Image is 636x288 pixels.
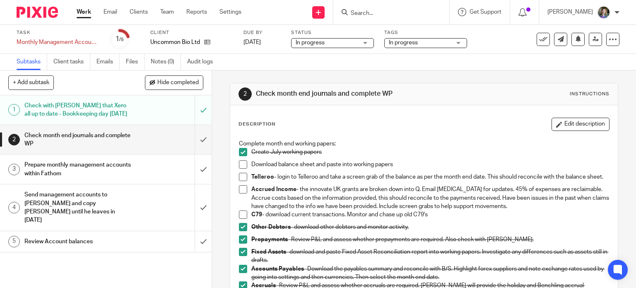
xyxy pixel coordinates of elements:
a: Reports [186,8,207,16]
strong: C79 [251,212,262,218]
p: Description [238,121,275,128]
p: - Review P&L and assess whether prepayments are required. Also check with [PERSON_NAME]. [251,235,609,244]
label: Client [150,29,233,36]
div: 3 [8,164,20,175]
span: In progress [389,40,418,46]
a: Client tasks [53,54,90,70]
strong: Accrued Income [251,186,296,192]
a: Notes (0) [151,54,181,70]
p: Complete month end working papers: [239,140,609,148]
h1: Check with [PERSON_NAME] that Xero all up to date - Bookkeeping day [DATE] [24,99,132,121]
a: Email [104,8,117,16]
div: 4 [8,202,20,213]
div: Instructions [570,91,609,97]
div: 1 [116,34,124,44]
button: + Add subtask [8,75,54,90]
a: Settings [219,8,241,16]
div: 1 [8,104,20,116]
a: Work [77,8,91,16]
span: [DATE] [243,39,261,45]
h1: Review Account balances [24,235,132,248]
p: Uncommon Bio Ltd [150,38,200,46]
strong: Fixed Assets [251,249,286,255]
h1: Send management accounts to [PERSON_NAME] and copy [PERSON_NAME] until he leaves in [DATE] [24,189,132,226]
p: Create July working papers [251,148,609,156]
h1: Prepare monthly management accounts within Fathom [24,159,132,180]
strong: Other Debtors [251,224,291,230]
p: - login to Telleroo and take a screen grab of the balance as per the month end date. This should ... [251,173,609,181]
span: In progress [296,40,325,46]
div: Monthly Management Accounts - Uncommon Bio [17,38,99,46]
p: - download and paste Fixed Asset Reconciliation report into working papers. Investigate any diffe... [251,248,609,265]
small: /5 [119,37,124,42]
p: - the innovate UK grants are broken down into Q. Email [MEDICAL_DATA] for updates. 45% of expense... [251,185,609,211]
div: 2 [238,87,252,101]
h1: Check month end journals and complete WP [24,129,132,150]
strong: Accounts Payables [251,266,304,272]
p: - download current transactions. Monitor and chase up old C79's [251,211,609,219]
strong: Prepayments [251,237,288,242]
p: Download balance sheet and paste into working papers [251,160,609,169]
a: Team [160,8,174,16]
a: Emails [96,54,120,70]
span: Get Support [470,9,501,15]
p: [PERSON_NAME] [547,8,593,16]
button: Hide completed [145,75,203,90]
button: Edit description [552,118,609,131]
label: Task [17,29,99,36]
a: Subtasks [17,54,47,70]
p: - Download the payables summary and reconcile with B/S. Highlight forex suppliers and note exchan... [251,265,609,282]
div: 2 [8,134,20,145]
img: 1530183611242%20(1).jpg [597,6,610,19]
input: Search [350,10,424,17]
span: Hide completed [157,80,199,86]
h1: Check month end journals and complete WP [256,90,441,98]
strong: Telleroo [251,174,274,180]
a: Files [126,54,145,70]
a: Clients [130,8,148,16]
img: Pixie [17,7,58,18]
p: - download other debtors and monitor activity. [251,223,609,231]
label: Tags [384,29,467,36]
label: Status [291,29,374,36]
div: 5 [8,236,20,247]
a: Audit logs [187,54,219,70]
label: Due by [243,29,281,36]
